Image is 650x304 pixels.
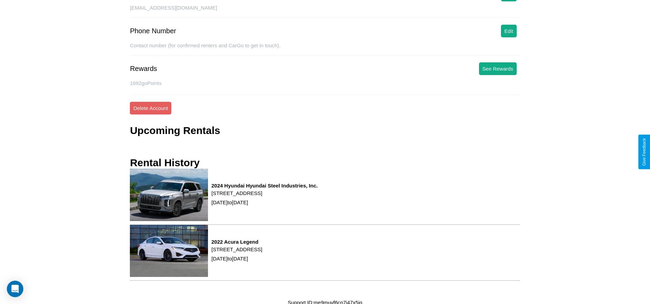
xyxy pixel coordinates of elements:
[211,189,318,198] p: [STREET_ADDRESS]
[130,5,520,18] div: [EMAIL_ADDRESS][DOMAIN_NAME]
[130,157,199,169] h3: Rental History
[130,42,520,56] div: Contact number (for confirmed renters and CarGo to get in touch).
[211,245,262,254] p: [STREET_ADDRESS]
[130,65,157,73] div: Rewards
[130,169,208,221] img: rental
[479,62,517,75] button: See Rewards
[130,102,171,114] button: Delete Account
[7,281,23,297] div: Open Intercom Messenger
[130,78,520,88] p: 1692 goPoints
[130,125,220,136] h3: Upcoming Rentals
[130,225,208,277] img: rental
[130,27,176,35] div: Phone Number
[211,183,318,189] h3: 2024 Hyundai Hyundai Steel Industries, Inc.
[211,254,262,263] p: [DATE] to [DATE]
[211,239,262,245] h3: 2022 Acura Legend
[501,25,517,37] button: Edit
[642,138,647,166] div: Give Feedback
[211,198,318,207] p: [DATE] to [DATE]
